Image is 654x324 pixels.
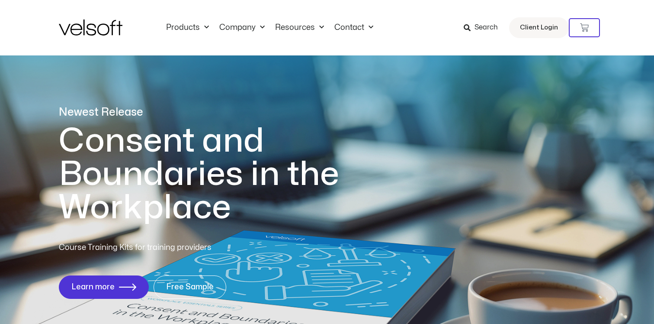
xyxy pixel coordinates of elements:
[161,23,378,32] nav: Menu
[270,23,329,32] a: ResourcesMenu Toggle
[464,20,504,35] a: Search
[329,23,378,32] a: ContactMenu Toggle
[59,105,375,120] p: Newest Release
[161,23,214,32] a: ProductsMenu Toggle
[71,283,115,292] span: Learn more
[214,23,270,32] a: CompanyMenu Toggle
[166,283,214,292] span: Free Sample
[509,17,569,38] a: Client Login
[59,275,149,299] a: Learn more
[520,22,558,33] span: Client Login
[59,124,375,224] h1: Consent and Boundaries in the Workplace
[474,22,498,33] span: Search
[154,275,226,299] a: Free Sample
[59,242,274,254] p: Course Training Kits for training providers
[59,19,122,36] img: Velsoft Training Materials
